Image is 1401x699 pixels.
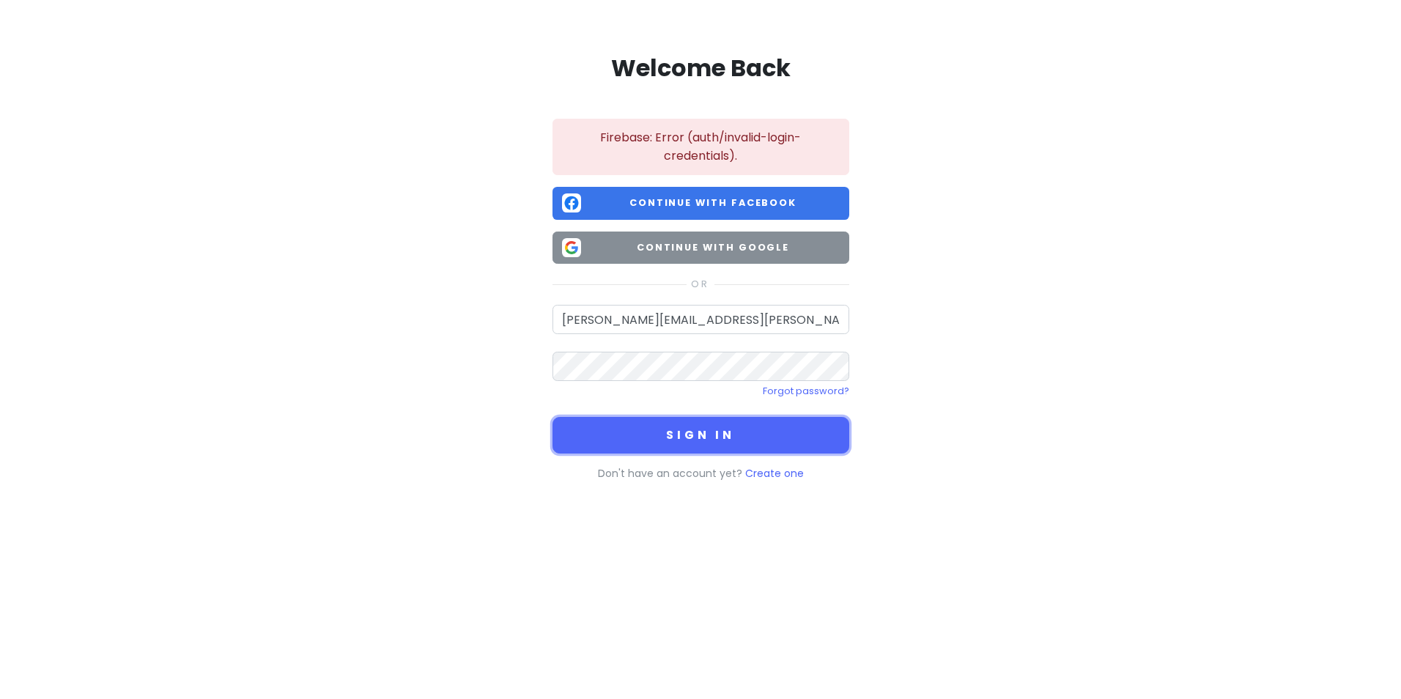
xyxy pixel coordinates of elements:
button: Continue with Facebook [552,187,849,220]
img: Facebook logo [562,193,581,212]
button: Continue with Google [552,232,849,265]
button: Sign in [552,417,849,454]
span: Continue with Facebook [587,196,840,210]
a: Forgot password? [763,385,849,397]
p: Don't have an account yet? [552,465,849,481]
h2: Welcome Back [552,53,849,84]
a: Create one [745,466,804,481]
input: Email Address [552,305,849,334]
span: Continue with Google [587,240,840,255]
img: Google logo [562,238,581,257]
div: Firebase: Error (auth/invalid-login-credentials). [552,119,849,175]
